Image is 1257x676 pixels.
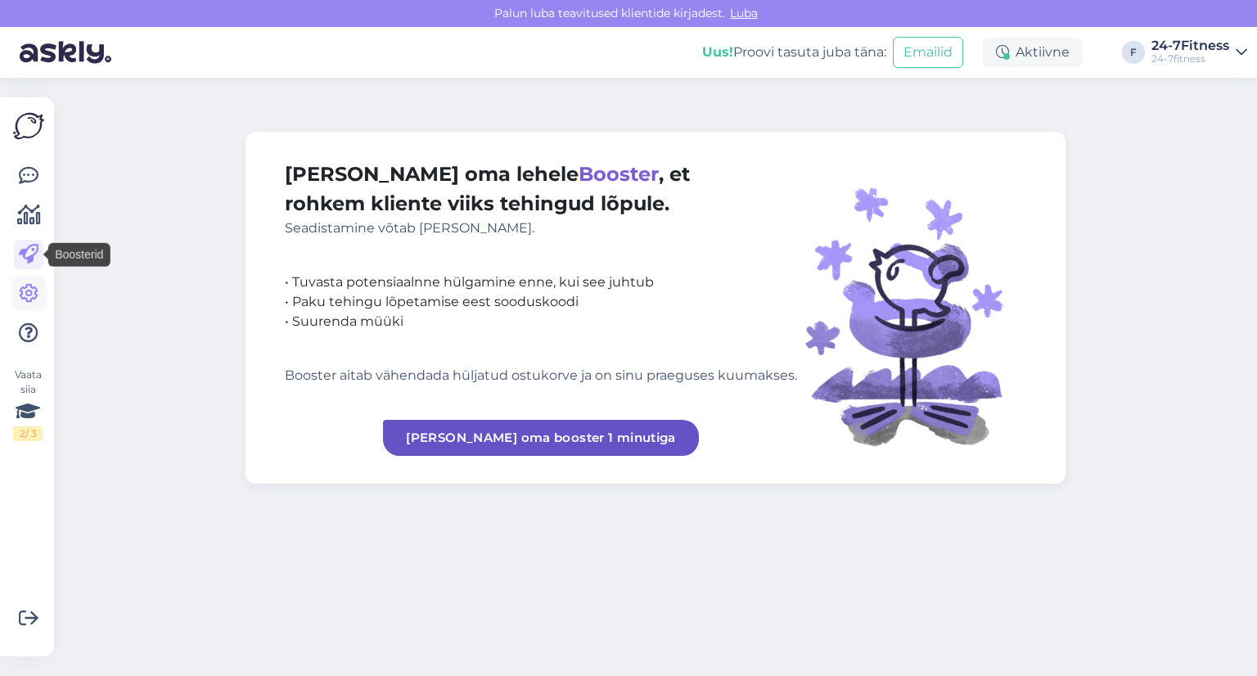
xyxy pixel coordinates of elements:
span: Booster [579,162,659,186]
div: 2 / 3 [13,426,43,441]
div: Booster aitab vähendada hüljatud ostukorve ja on sinu praeguses kuumakses. [285,366,797,385]
div: F [1122,41,1145,64]
div: Proovi tasuta juba täna: [702,43,886,62]
div: • Paku tehingu lõpetamise eest sooduskoodi [285,292,797,312]
div: Seadistamine võtab [PERSON_NAME]. [285,219,797,238]
div: • Suurenda müüki [285,312,797,331]
div: [PERSON_NAME] oma lehele , et rohkem kliente viiks tehingud lõpule. [285,160,797,238]
img: Askly Logo [13,110,44,142]
div: • Tuvasta potensiaalnne hülgamine enne, kui see juhtub [285,273,797,292]
div: Aktiivne [983,38,1083,67]
b: Uus! [702,44,733,60]
button: Emailid [893,37,963,68]
div: 24-7fitness [1151,52,1229,65]
div: Vaata siia [13,367,43,441]
div: 24-7Fitness [1151,39,1229,52]
span: Luba [725,6,763,20]
div: Boosterid [48,243,110,267]
a: [PERSON_NAME] oma booster 1 minutiga [383,420,699,456]
img: illustration [797,160,1026,456]
a: 24-7Fitness24-7fitness [1151,39,1247,65]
